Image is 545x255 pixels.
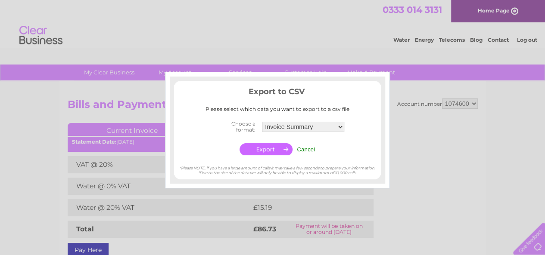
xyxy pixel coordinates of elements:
[488,37,509,43] a: Contact
[297,146,315,153] input: Cancel
[174,86,381,101] h3: Export to CSV
[439,37,465,43] a: Telecoms
[415,37,434,43] a: Energy
[383,4,442,15] a: 0333 014 3131
[393,37,410,43] a: Water
[174,157,381,175] div: *Please NOTE, if you have a large amount of calls it may take a few seconds to prepare your infor...
[208,118,260,135] th: Choose a format:
[69,5,476,42] div: Clear Business is a trading name of Verastar Limited (registered in [GEOGRAPHIC_DATA] No. 3667643...
[517,37,537,43] a: Log out
[470,37,483,43] a: Blog
[19,22,63,49] img: logo.png
[174,106,381,112] div: Please select which data you want to export to a csv file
